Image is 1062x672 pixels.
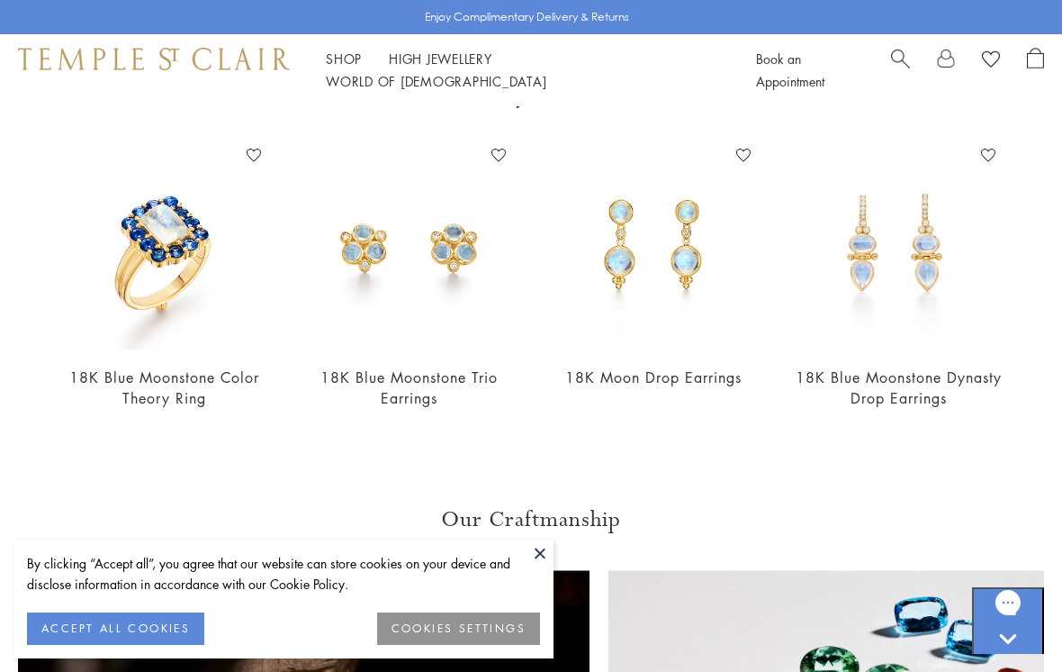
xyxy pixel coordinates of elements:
[326,50,362,68] a: ShopShop
[59,141,268,350] img: 18K Blue Moonstone Color Theory Ring
[27,553,540,595] div: By clicking “Accept all”, you agree that our website can store cookies on your device and disclos...
[794,141,1003,350] img: 18K Blue Moonstone Dynasty Drop Earrings
[982,48,1000,75] a: View Wishlist
[377,613,540,645] button: COOKIES SETTINGS
[565,368,742,387] a: 18K Moon Drop Earrings
[425,8,629,26] p: Enjoy Complimentary Delivery & Returns
[891,48,910,93] a: Search
[389,50,492,68] a: High JewelleryHigh Jewellery
[320,368,498,408] a: 18K Blue Moonstone Trio Earrings
[304,141,513,350] img: 18K Blue Moonstone Trio Earrings
[18,48,290,69] img: Temple St. Clair
[549,141,758,350] img: 18K Moon Drop Earrings
[1027,48,1044,93] a: Open Shopping Bag
[972,587,1044,654] iframe: Gorgias live chat messenger
[18,505,1044,534] h3: Our Craftmanship
[27,613,204,645] button: ACCEPT ALL COOKIES
[326,48,715,93] nav: Main navigation
[756,50,824,90] a: Book an Appointment
[326,72,546,90] a: World of [DEMOGRAPHIC_DATA]World of [DEMOGRAPHIC_DATA]
[69,368,259,408] a: 18K Blue Moonstone Color Theory Ring
[796,368,1002,408] a: 18K Blue Moonstone Dynasty Drop Earrings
